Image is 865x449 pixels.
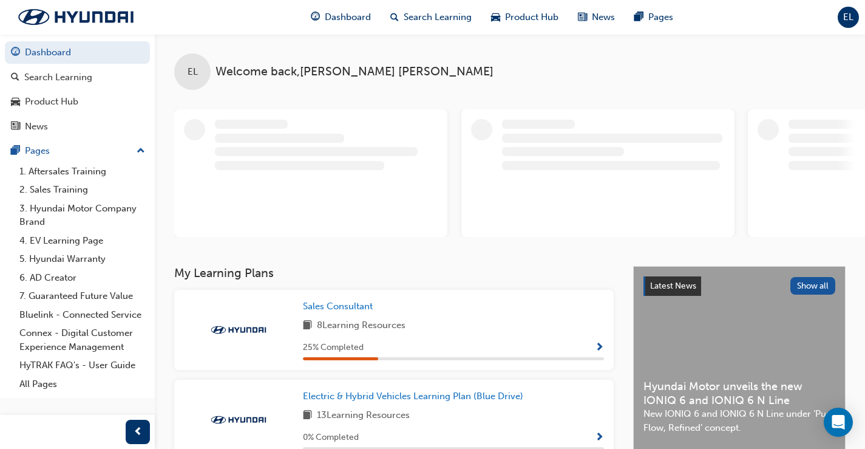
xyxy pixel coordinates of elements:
a: Dashboard [5,41,150,64]
button: Show Progress [595,430,604,445]
a: guage-iconDashboard [301,5,381,30]
span: Electric & Hybrid Vehicles Learning Plan (Blue Drive) [303,391,523,402]
img: Trak [6,4,146,30]
span: car-icon [491,10,500,25]
span: car-icon [11,97,20,108]
span: Sales Consultant [303,301,373,312]
a: pages-iconPages [625,5,683,30]
span: EL [843,10,853,24]
a: HyTRAK FAQ's - User Guide [15,356,150,375]
a: All Pages [15,375,150,394]
span: Show Progress [595,433,604,444]
div: Product Hub [25,95,78,109]
button: EL [838,7,859,28]
span: Search Learning [404,10,472,24]
a: Search Learning [5,66,150,89]
div: Open Intercom Messenger [824,408,853,437]
a: 6. AD Creator [15,269,150,287]
span: search-icon [11,72,19,83]
span: News [592,10,615,24]
a: 3. Hyundai Motor Company Brand [15,199,150,231]
a: search-iconSearch Learning [381,5,481,30]
a: Product Hub [5,91,150,113]
a: 7. Guaranteed Future Value [15,287,150,306]
a: 1. Aftersales Training [15,162,150,181]
span: EL [188,65,198,79]
span: Latest News [650,281,696,291]
span: up-icon [137,143,145,159]
a: 2. Sales Training [15,180,150,199]
a: news-iconNews [568,5,625,30]
span: 8 Learning Resources [317,318,405,334]
span: Dashboard [325,10,371,24]
span: book-icon [303,318,312,334]
a: Connex - Digital Customer Experience Management [15,324,150,356]
a: Bluelink - Connected Service [15,306,150,324]
span: pages-icon [11,146,20,157]
span: 25 % Completed [303,341,364,355]
button: Show all [790,277,836,295]
span: 0 % Completed [303,431,359,445]
span: Product Hub [505,10,558,24]
button: Show Progress [595,340,604,355]
span: Hyundai Motor unveils the new IONIQ 6 and IONIQ 6 N Line [643,380,835,407]
a: Latest NewsShow all [643,276,835,296]
div: Search Learning [24,70,92,84]
button: Pages [5,140,150,162]
a: Sales Consultant [303,300,378,314]
a: 5. Hyundai Warranty [15,250,150,269]
span: book-icon [303,408,312,423]
span: guage-icon [11,47,20,58]
img: Trak [205,324,272,336]
span: guage-icon [311,10,320,25]
div: News [25,120,48,134]
span: Welcome back , [PERSON_NAME] [PERSON_NAME] [215,65,494,79]
div: Pages [25,144,50,158]
a: car-iconProduct Hub [481,5,568,30]
span: New IONIQ 6 and IONIQ 6 N Line under ‘Pure Flow, Refined’ concept. [643,407,835,434]
span: search-icon [390,10,399,25]
button: DashboardSearch LearningProduct HubNews [5,39,150,140]
span: news-icon [11,122,20,132]
span: Show Progress [595,343,604,354]
a: Electric & Hybrid Vehicles Learning Plan (Blue Drive) [303,389,528,403]
img: Trak [205,414,272,426]
span: pages-icon [634,10,643,25]
a: 4. EV Learning Page [15,231,150,250]
span: news-icon [578,10,587,25]
a: News [5,115,150,138]
span: 13 Learning Resources [317,408,410,423]
h3: My Learning Plans [174,266,614,280]
span: prev-icon [134,425,143,440]
span: Pages [648,10,673,24]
